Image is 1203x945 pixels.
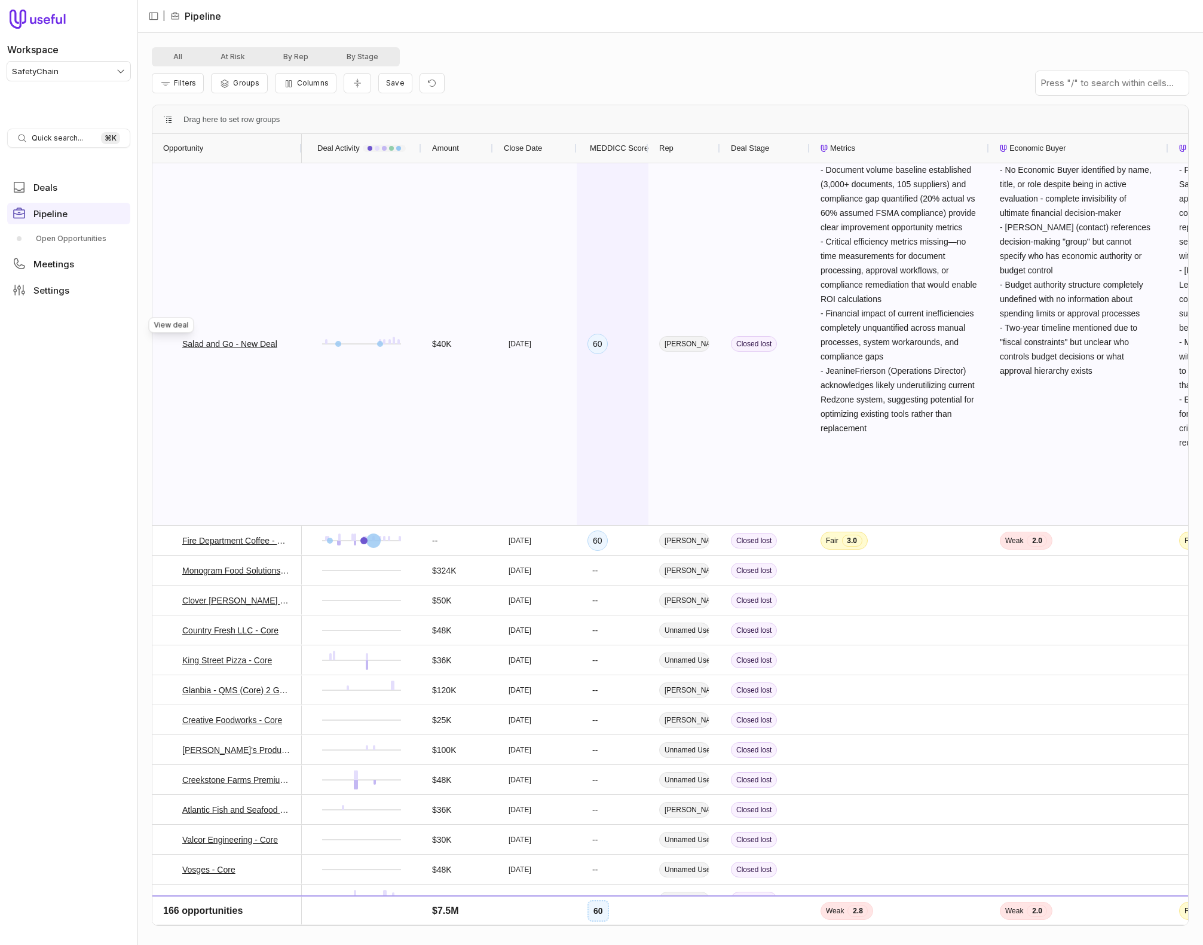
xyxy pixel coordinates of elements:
span: Closed lost [731,533,777,548]
a: Valcor Engineering - Core [182,833,278,847]
time: [DATE] [509,626,531,635]
a: [PERSON_NAME]'s Produce companies - 18 Facilities [182,743,291,757]
div: -- [592,862,598,877]
a: [PERSON_NAME] Foods, Inc. - Enterprise [182,922,291,937]
span: Closed lost [731,682,777,698]
time: [DATE] [509,775,531,785]
a: Creekstone Farms Premium Beef LLC - New Deal [182,773,291,787]
span: [PERSON_NAME] [659,593,709,608]
label: Workspace [7,42,59,57]
span: Fair [826,536,838,545]
time: [DATE] [509,685,531,695]
time: [DATE] [509,745,531,755]
time: [DATE] [509,835,531,845]
span: Metrics [830,141,855,156]
span: Pipeline [33,209,68,218]
span: Settings [33,286,69,295]
a: Vosges - Core [182,862,235,877]
span: Unnamed User [659,862,709,877]
span: $36K [432,653,452,667]
div: MEDDICC Score [587,134,638,163]
span: $36K [432,803,452,817]
span: Unnamed User [659,742,709,758]
span: Unnamed User [659,772,709,788]
span: Closed lost [731,862,777,877]
span: Deal Stage [731,141,769,156]
span: $150K [432,922,456,937]
time: [DATE] [509,925,531,934]
span: Closed lost [731,653,777,668]
button: Filter Pipeline [152,73,204,93]
li: Pipeline [170,9,221,23]
a: Clover [PERSON_NAME] Farms - Core + OEE [182,593,291,608]
a: Sensient - New Deal [182,892,259,907]
span: Rep [659,141,674,156]
span: Drag here to set row groups [183,112,280,127]
a: Deals [7,176,130,198]
time: [DATE] [509,805,531,815]
div: 60 [593,534,602,548]
button: Columns [275,73,336,93]
div: -- [592,713,598,727]
button: At Risk [201,50,264,64]
div: View deal [149,318,194,333]
a: Monogram Food Solutions - OEE placeholder [182,563,291,578]
span: Deals [33,183,57,192]
span: MEDDICC Score [590,141,648,156]
div: -- [592,803,598,817]
a: Country Fresh LLC - Core [182,623,278,638]
span: 2.0 [1027,535,1047,547]
span: $30K [432,833,452,847]
span: Unnamed User [659,653,709,668]
span: Closed lost [731,832,777,848]
span: Deal Activity [317,141,360,156]
span: $324K [432,563,456,578]
a: Glanbia - QMS (Core) 2 GPN Sites [182,683,291,697]
span: [PERSON_NAME] [659,802,709,818]
span: Amount [432,141,459,156]
button: Create a new saved view [378,73,412,93]
span: [PERSON_NAME] [659,336,709,352]
kbd: ⌘ K [101,132,120,144]
span: 3.0 [842,535,862,547]
span: Opportunity [163,141,203,156]
span: Closed lost [731,742,777,758]
button: All [154,50,201,64]
a: King Street Pizza - Core [182,653,272,667]
a: Creative Foodworks - Core [182,713,282,727]
time: [DATE] [509,536,531,545]
span: $100K [432,743,456,757]
span: [PERSON_NAME] [659,712,709,728]
a: Open Opportunities [7,229,130,248]
span: Closed lost [731,593,777,608]
button: Collapse all rows [344,73,371,94]
span: Save [386,78,405,87]
span: $120K [432,683,456,697]
a: Fire Department Coffee - New Deal [182,534,291,548]
span: Columns [297,78,329,87]
div: Metrics [821,134,978,163]
span: -- [432,892,437,907]
div: -- [592,833,598,847]
span: Closed lost [731,336,777,352]
div: Economic Buyer [1000,134,1158,163]
a: Atlantic Fish and Seafood - Core [182,803,291,817]
span: [PERSON_NAME] [659,563,709,578]
button: By Rep [264,50,327,64]
span: Closed lost [731,712,777,728]
span: Closed lost [731,802,777,818]
div: -- [592,892,598,907]
div: -- [592,653,598,667]
input: Press "/" to search within cells... [1036,71,1189,95]
a: Salad and Go - New Deal [182,337,277,351]
div: -- [592,563,598,578]
span: Unnamed User [659,832,709,848]
span: - Document volume baseline established (3,000+ documents, 105 suppliers) and compliance gap quant... [821,165,979,433]
span: [PERSON_NAME] [659,533,709,548]
div: -- [592,683,598,697]
span: $48K [432,623,452,638]
div: -- [592,922,598,937]
time: [DATE] [509,596,531,605]
button: By Stage [327,50,397,64]
span: Unnamed User [659,623,709,638]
